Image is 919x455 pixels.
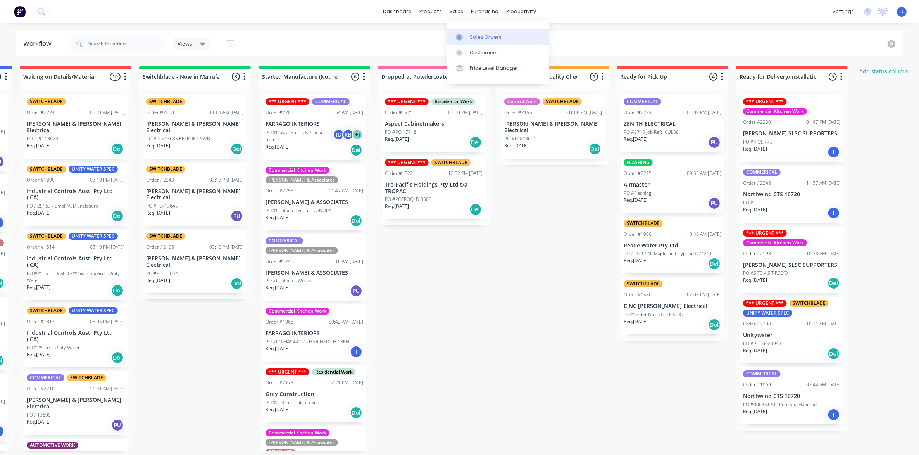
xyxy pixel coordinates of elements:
[350,285,362,297] div: PU
[266,318,293,325] div: Order #1968
[146,188,244,201] p: [PERSON_NAME] & [PERSON_NAME] Electrical
[27,188,124,201] p: Industrial Controls Aust. Pty Ltd (ICA)
[27,330,124,343] p: Industrial Controls Aust. Pty Ltd (ICA)
[469,136,482,149] div: Del
[806,180,841,187] div: 11:37 AM [DATE]
[740,166,844,223] div: COMMERICALOrder #224611:37 AM [DATE]Northwind CTS 10720PO #Req.[DATE]I
[743,145,767,152] p: Req. [DATE]
[899,8,905,15] span: TC
[231,143,243,155] div: Del
[27,209,51,216] p: Req. [DATE]
[624,257,648,264] p: Req. [DATE]
[146,176,174,183] div: Order #2243
[740,227,844,293] div: *** URGENT ***Commercial Kitchen WorkOrder #219310:33 AM [DATE][PERSON_NAME] SLSC SUPPORTERSPO #S...
[90,109,124,116] div: 08:41 AM [DATE]
[262,304,366,362] div: Commercial Kitchen WorkOrder #196809:42 AM [DATE]FARRAGO INTERIORSPO #PO-FI494-002 - HATCHED CHIC...
[621,277,724,334] div: SWITCHBLADEOrder #158602:05 PM [DATE]CINC [PERSON_NAME] ElectricalPO #Order No 170 - 099037Req.[D...
[589,143,601,155] div: Del
[27,270,124,284] p: PO #25163 - Dual 30kW Switchboard - Unity Water
[416,6,446,17] div: products
[69,233,118,240] div: UNITY WATER SPEC
[27,442,78,449] div: AUTOMOTIVE WORK
[624,242,721,249] p: Reade Water Pty Ltd
[743,277,767,284] p: Req. [DATE]
[146,142,170,149] p: Req. [DATE]
[382,95,486,152] div: *** URGENT ***Residential WorkOrder #192503:00 PM [DATE]Aspect CabinetmakersPO #PO - 7716Req.[DAT...
[687,231,721,238] div: 10:46 AM [DATE]
[143,230,247,293] div: SWITCHBLADEOrder #215603:15 PM [DATE][PERSON_NAME] & [PERSON_NAME] ElectricalPO #PO-13644Req.[DAT...
[266,187,293,194] div: Order #2258
[266,167,329,174] div: Commercial Kitchen Work
[687,291,721,298] div: 02:05 PM [DATE]
[743,191,841,198] p: Northwind CTS 10720
[502,6,540,17] div: productivity
[88,36,165,52] input: Search for orders...
[624,121,721,127] p: ZENITH ELECTRICAL
[146,121,244,134] p: [PERSON_NAME] & [PERSON_NAME] Electrical
[385,196,431,203] p: PO #POTROQLD-3565
[27,318,55,325] div: Order #1813
[350,215,362,227] div: Del
[382,156,486,220] div: *** URGENT ***SWITCHBLADEOrder #182212:02 PM [DATE]Tro Pacific Holdings Pty Ltd t/a TROPACPO #POT...
[470,49,498,56] div: Customers
[624,159,653,166] div: FLASHING
[470,65,518,72] div: Price Level Manager
[743,320,771,327] div: Order #2208
[743,239,807,246] div: Commercial Kitchen Work
[828,277,840,289] div: Del
[448,170,483,177] div: 12:02 PM [DATE]
[111,210,124,222] div: Del
[27,166,66,173] div: SWITCHBLADE
[708,318,721,331] div: Del
[743,347,767,354] p: Req. [DATE]
[743,270,788,277] p: PO #SITE VISIT REQ'D
[146,244,174,251] div: Order #2156
[27,412,51,419] p: PO #13609
[27,202,98,209] p: PO #25163 - Small VSD Enclosure
[312,368,356,375] div: Residential Work
[24,163,128,226] div: SWITCHBLADEUNITY WATER SPECOrder #189003:19 PM [DATE]Industrial Controls Aust. Pty Ltd (ICA)PO #2...
[27,142,51,149] p: Req. [DATE]
[385,109,413,116] div: Order #1925
[329,258,363,265] div: 11:18 AM [DATE]
[743,169,781,176] div: COMMERICAL
[624,250,712,257] p: PO #PO-0140 Mapleton Lillypond Q24211
[231,210,243,222] div: PU
[743,108,807,115] div: Commercial Kitchen Work
[806,381,841,388] div: 07:44 AM [DATE]
[743,262,841,268] p: [PERSON_NAME] SLSC SUPPORTERS
[448,109,483,116] div: 03:00 PM [DATE]
[262,95,366,160] div: *** URGENT ***COMMERICALOrder #226311:54 AM [DATE]FARRAGO INTERIORSPO #Playa - Steel Overhead fra...
[504,121,602,134] p: [PERSON_NAME] & [PERSON_NAME] Electrical
[624,280,663,287] div: SWITCHBLADE
[24,230,128,300] div: SWITCHBLADEUNITY WATER SPECOrder #181403:19 PM [DATE]Industrial Controls Aust. Pty Ltd (ICA)PO #2...
[146,209,170,216] p: Req. [DATE]
[379,6,416,17] a: dashboard
[27,385,55,392] div: Order #2210
[312,98,350,105] div: COMMERICAL
[624,220,663,227] div: SWITCHBLADE
[806,119,841,126] div: 01:47 PM [DATE]
[567,109,602,116] div: 01:08 PM [DATE]
[111,143,124,155] div: Del
[333,129,345,140] div: ID
[111,351,124,364] div: Del
[266,379,293,386] div: Order #2173
[266,207,331,214] p: PO #Container Fitout - CANOPY
[111,419,124,431] div: PU
[14,6,26,17] img: Factory
[111,284,124,297] div: Del
[624,197,648,204] p: Req. [DATE]
[266,199,363,206] p: [PERSON_NAME] & ASSOCIATES
[447,29,549,45] a: Sales Orders
[790,300,829,307] div: SWITCHBLADE
[90,318,124,325] div: 03:05 PM [DATE]
[740,95,844,162] div: *** URGENT ***Commercial Kitchen WorkOrder #225001:47 PM [DATE][PERSON_NAME] SLSC SUPPORTERSPO #K...
[743,381,771,388] div: Order #1969
[27,255,124,268] p: Industrial Controls Aust. Pty Ltd (ICA)
[350,144,362,156] div: Del
[266,308,329,315] div: Commercial Kitchen Work
[687,170,721,177] div: 09:55 AM [DATE]
[90,385,124,392] div: 11:41 AM [DATE]
[27,109,55,116] div: Order #2224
